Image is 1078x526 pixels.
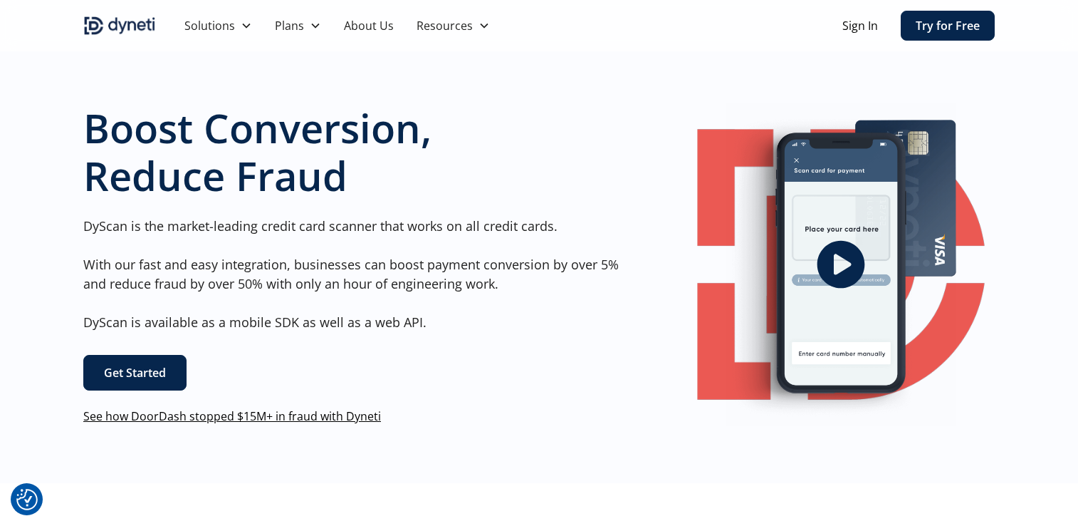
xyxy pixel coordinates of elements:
[263,11,333,40] div: Plans
[901,11,995,41] a: Try for Free
[83,217,630,332] p: DyScan is the market-leading credit card scanner that works on all credit cards. With our fast an...
[726,103,956,426] img: Image of a mobile Dyneti UI scanning a credit card
[83,355,187,391] a: Get Started
[842,17,878,34] a: Sign In
[83,104,630,200] h1: Boost Conversion, Reduce Fraud
[83,14,156,37] img: Dyneti indigo logo
[16,489,38,510] button: Consent Preferences
[184,17,235,34] div: Solutions
[173,11,263,40] div: Solutions
[275,17,304,34] div: Plans
[687,103,995,426] a: open lightbox
[83,408,381,424] a: See how DoorDash stopped $15M+ in fraud with Dyneti
[83,14,156,37] a: home
[16,489,38,510] img: Revisit consent button
[417,17,473,34] div: Resources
